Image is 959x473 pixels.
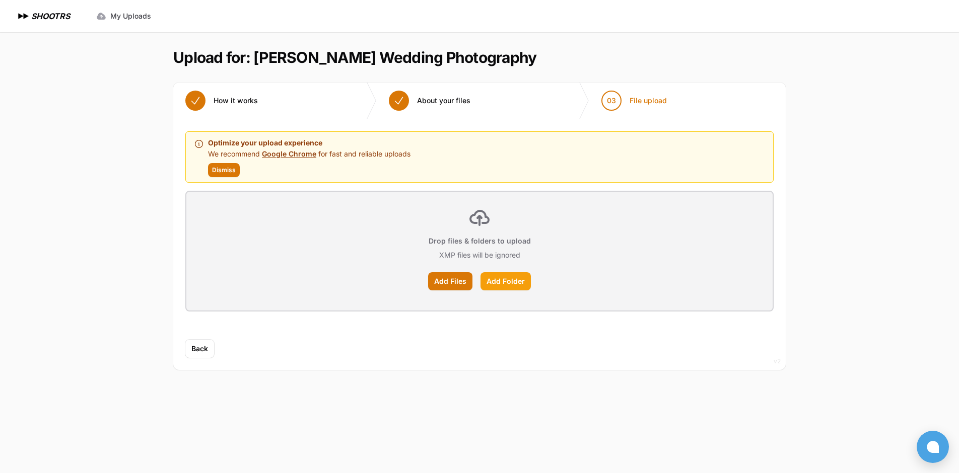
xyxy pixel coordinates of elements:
[16,10,31,22] img: SHOOTRS
[607,96,616,106] span: 03
[630,96,667,106] span: File upload
[917,431,949,463] button: Open chat window
[208,163,240,177] button: Dismiss
[429,236,531,246] p: Drop files & folders to upload
[481,272,531,290] label: Add Folder
[31,10,70,22] h1: SHOOTRS
[173,83,270,119] button: How it works
[417,96,470,106] span: About your files
[439,250,520,260] p: XMP files will be ignored
[16,10,70,22] a: SHOOTRS SHOOTRS
[208,137,410,149] p: Optimize your upload experience
[173,48,536,66] h1: Upload for: [PERSON_NAME] Wedding Photography
[185,340,214,358] button: Back
[377,83,483,119] button: About your files
[428,272,472,290] label: Add Files
[774,355,781,367] div: v2
[589,83,679,119] button: 03 File upload
[110,11,151,21] span: My Uploads
[208,149,410,159] p: We recommend for fast and reliable uploads
[214,96,258,106] span: How it works
[262,149,316,158] a: Google Chrome
[212,166,236,174] span: Dismiss
[191,344,208,354] span: Back
[90,7,157,25] a: My Uploads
